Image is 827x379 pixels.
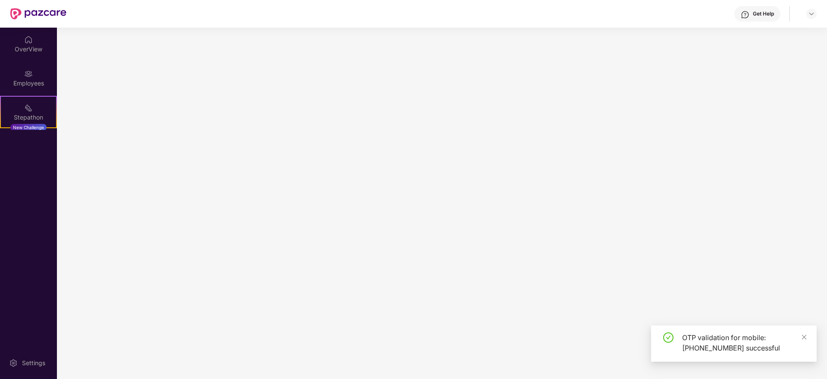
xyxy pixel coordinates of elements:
[801,334,807,340] span: close
[808,10,815,17] img: svg+xml;base64,PHN2ZyBpZD0iRHJvcGRvd24tMzJ4MzIiIHhtbG5zPSJodHRwOi8vd3d3LnczLm9yZy8yMDAwL3N2ZyIgd2...
[741,10,749,19] img: svg+xml;base64,PHN2ZyBpZD0iSGVscC0zMngzMiIgeG1sbnM9Imh0dHA6Ly93d3cudzMub3JnLzIwMDAvc3ZnIiB3aWR0aD...
[682,332,806,353] div: OTP validation for mobile: [PHONE_NUMBER] successful
[24,104,33,112] img: svg+xml;base64,PHN2ZyB4bWxucz0iaHR0cDovL3d3dy53My5vcmcvMjAwMC9zdmciIHdpZHRoPSIyMSIgaGVpZ2h0PSIyMC...
[10,124,47,131] div: New Challenge
[10,8,66,19] img: New Pazcare Logo
[1,113,56,122] div: Stepathon
[663,332,674,343] span: check-circle
[24,35,33,44] img: svg+xml;base64,PHN2ZyBpZD0iSG9tZSIgeG1sbnM9Imh0dHA6Ly93d3cudzMub3JnLzIwMDAvc3ZnIiB3aWR0aD0iMjAiIG...
[24,69,33,78] img: svg+xml;base64,PHN2ZyBpZD0iRW1wbG95ZWVzIiB4bWxucz0iaHR0cDovL3d3dy53My5vcmcvMjAwMC9zdmciIHdpZHRoPS...
[19,359,48,367] div: Settings
[9,359,18,367] img: svg+xml;base64,PHN2ZyBpZD0iU2V0dGluZy0yMHgyMCIgeG1sbnM9Imh0dHA6Ly93d3cudzMub3JnLzIwMDAvc3ZnIiB3aW...
[753,10,774,17] div: Get Help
